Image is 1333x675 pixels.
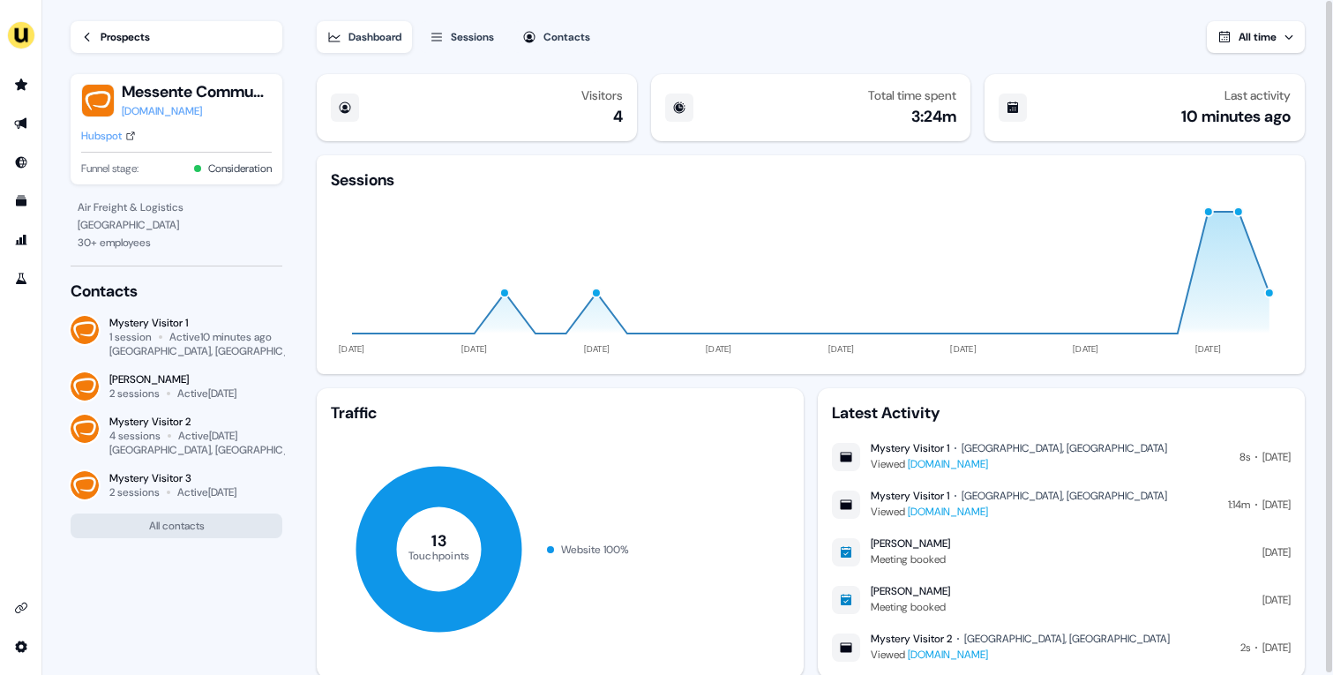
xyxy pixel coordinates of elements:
[1181,106,1291,127] div: 10 minutes ago
[348,28,401,46] div: Dashboard
[7,594,35,622] a: Go to integrations
[339,343,365,355] tspan: [DATE]
[317,21,412,53] button: Dashboard
[1240,639,1250,656] div: 2s
[461,343,488,355] tspan: [DATE]
[177,386,236,401] div: Active [DATE]
[962,441,1167,455] div: [GEOGRAPHIC_DATA], [GEOGRAPHIC_DATA]
[1262,448,1291,466] div: [DATE]
[81,127,136,145] a: Hubspot
[109,471,236,485] div: Mystery Visitor 3
[871,503,1167,521] div: Viewed
[451,28,494,46] div: Sessions
[169,330,272,344] div: Active 10 minutes ago
[832,402,1291,424] div: Latest Activity
[331,169,394,191] div: Sessions
[122,102,272,120] a: [DOMAIN_NAME]
[78,234,275,251] div: 30 + employees
[177,485,236,499] div: Active [DATE]
[431,530,446,551] tspan: 13
[109,316,282,330] div: Mystery Visitor 1
[122,81,272,102] button: Messente Communications OÜ
[871,536,950,551] div: [PERSON_NAME]
[908,457,988,471] a: [DOMAIN_NAME]
[871,646,1170,664] div: Viewed
[1262,544,1291,561] div: [DATE]
[1228,496,1250,514] div: 1:14m
[613,106,623,127] div: 4
[1239,448,1250,466] div: 8s
[1224,88,1291,102] div: Last activity
[208,160,272,177] button: Consideration
[584,343,610,355] tspan: [DATE]
[109,386,160,401] div: 2 sessions
[109,485,160,499] div: 2 sessions
[911,106,956,127] div: 3:24m
[871,455,1167,473] div: Viewed
[962,489,1167,503] div: [GEOGRAPHIC_DATA], [GEOGRAPHIC_DATA]
[908,648,988,662] a: [DOMAIN_NAME]
[101,28,150,46] div: Prospects
[871,584,950,598] div: [PERSON_NAME]
[7,148,35,176] a: Go to Inbound
[868,88,956,102] div: Total time spent
[1262,591,1291,609] div: [DATE]
[7,226,35,254] a: Go to attribution
[109,443,317,457] div: [GEOGRAPHIC_DATA], [GEOGRAPHIC_DATA]
[178,429,237,443] div: Active [DATE]
[408,548,470,562] tspan: Touchpoints
[78,199,275,216] div: Air Freight & Logistics
[512,21,601,53] button: Contacts
[71,514,282,538] button: All contacts
[964,632,1170,646] div: [GEOGRAPHIC_DATA], [GEOGRAPHIC_DATA]
[871,598,950,616] div: Meeting booked
[331,402,790,424] div: Traffic
[561,541,629,559] div: Website 100 %
[81,160,139,177] span: Funnel stage:
[871,551,950,568] div: Meeting booked
[581,88,623,102] div: Visitors
[109,415,282,429] div: Mystery Visitor 2
[7,265,35,293] a: Go to experiments
[1207,21,1305,53] button: All time
[871,632,952,646] div: Mystery Visitor 2
[1262,639,1291,656] div: [DATE]
[78,216,275,234] div: [GEOGRAPHIC_DATA]
[828,343,855,355] tspan: [DATE]
[1195,343,1222,355] tspan: [DATE]
[871,489,949,503] div: Mystery Visitor 1
[419,21,505,53] button: Sessions
[871,441,949,455] div: Mystery Visitor 1
[7,109,35,138] a: Go to outbound experience
[7,633,35,661] a: Go to integrations
[81,127,122,145] div: Hubspot
[1073,343,1099,355] tspan: [DATE]
[109,344,317,358] div: [GEOGRAPHIC_DATA], [GEOGRAPHIC_DATA]
[7,187,35,215] a: Go to templates
[7,71,35,99] a: Go to prospects
[543,28,590,46] div: Contacts
[951,343,977,355] tspan: [DATE]
[71,21,282,53] a: Prospects
[109,372,236,386] div: [PERSON_NAME]
[1239,30,1277,44] span: All time
[1262,496,1291,514] div: [DATE]
[908,505,988,519] a: [DOMAIN_NAME]
[706,343,732,355] tspan: [DATE]
[71,281,282,302] div: Contacts
[109,429,161,443] div: 4 sessions
[109,330,152,344] div: 1 session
